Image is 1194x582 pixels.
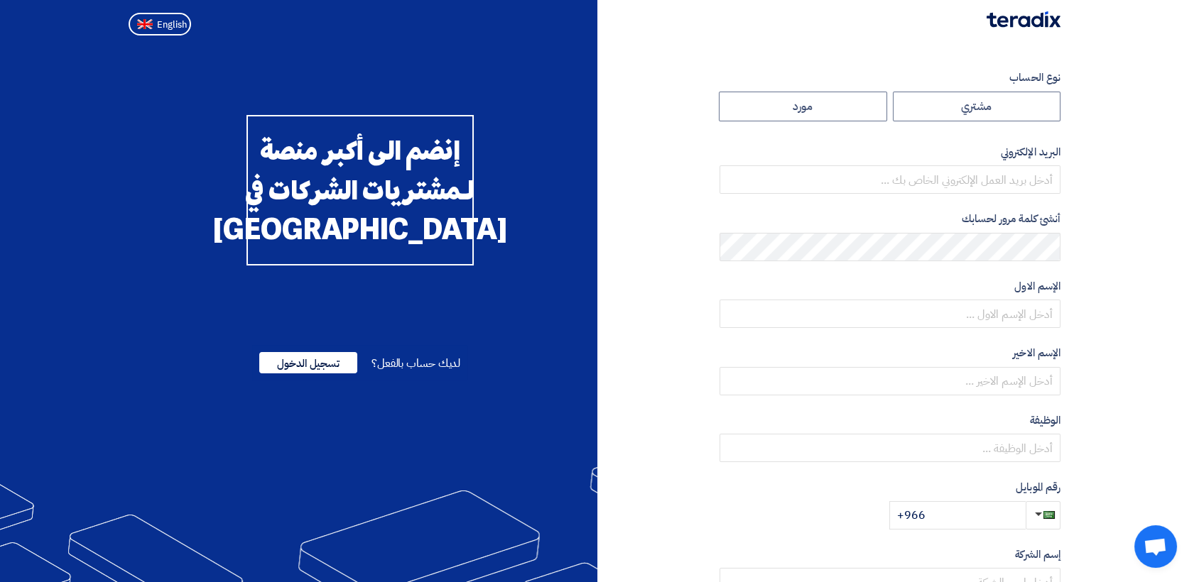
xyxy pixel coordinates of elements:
[720,345,1060,361] label: الإسم الاخير
[720,412,1060,429] label: الوظيفة
[157,20,187,30] span: English
[720,479,1060,495] label: رقم الموبايل
[720,547,1060,563] label: إسم الشركة
[719,92,887,121] label: مورد
[720,165,1060,194] input: أدخل بريد العمل الإلكتروني الخاص بك ...
[720,434,1060,462] input: أدخل الوظيفة ...
[720,70,1060,86] label: نوع الحساب
[720,211,1060,227] label: أنشئ كلمة مرور لحسابك
[259,352,357,373] span: تسجيل الدخول
[246,115,474,265] div: إنضم الى أكبر منصة لـمشتريات الشركات في [GEOGRAPHIC_DATA]
[129,13,191,35] button: English
[720,278,1060,295] label: الإسم الاول
[720,300,1060,328] input: أدخل الإسم الاول ...
[1134,525,1177,568] div: Open chat
[720,144,1060,160] label: البريد الإلكتروني
[720,367,1060,395] input: أدخل الإسم الاخير ...
[137,19,153,30] img: en-US.png
[889,501,1026,529] input: أدخل رقم الموبايل ...
[893,92,1061,121] label: مشتري
[371,355,460,372] span: لديك حساب بالفعل؟
[987,11,1060,28] img: Teradix logo
[259,355,357,372] a: تسجيل الدخول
